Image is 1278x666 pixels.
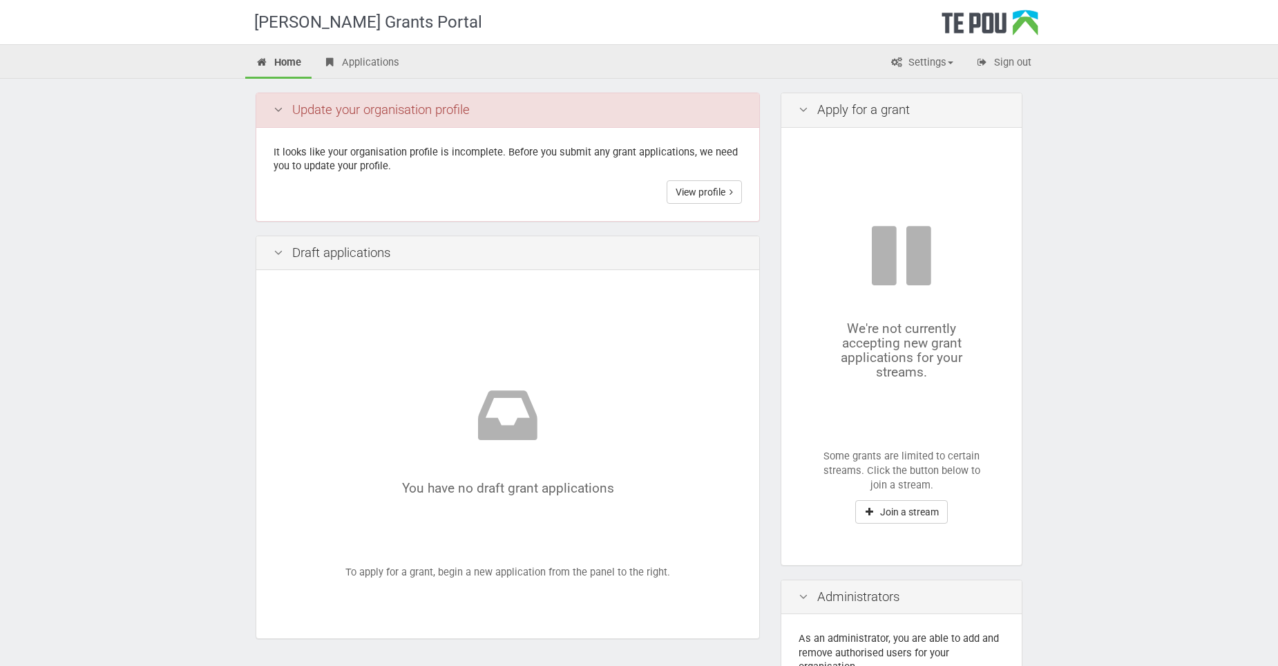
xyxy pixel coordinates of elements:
[781,93,1022,128] div: Apply for a grant
[274,287,742,621] div: To apply for a grant, begin a new application from the panel to the right.
[313,48,410,79] a: Applications
[879,48,964,79] a: Settings
[245,48,312,79] a: Home
[823,449,980,493] p: Some grants are limited to certain streams. Click the button below to join a stream.
[667,180,742,204] a: View profile
[942,10,1038,44] div: Te Pou Logo
[823,221,980,380] div: We're not currently accepting new grant applications for your streams.
[256,93,759,128] div: Update your organisation profile
[256,236,759,271] div: Draft applications
[855,500,948,524] button: Join a stream
[965,48,1042,79] a: Sign out
[274,145,742,173] p: It looks like your organisation profile is incomplete. Before you submit any grant applications, ...
[315,381,700,495] div: You have no draft grant applications
[781,580,1022,615] div: Administrators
